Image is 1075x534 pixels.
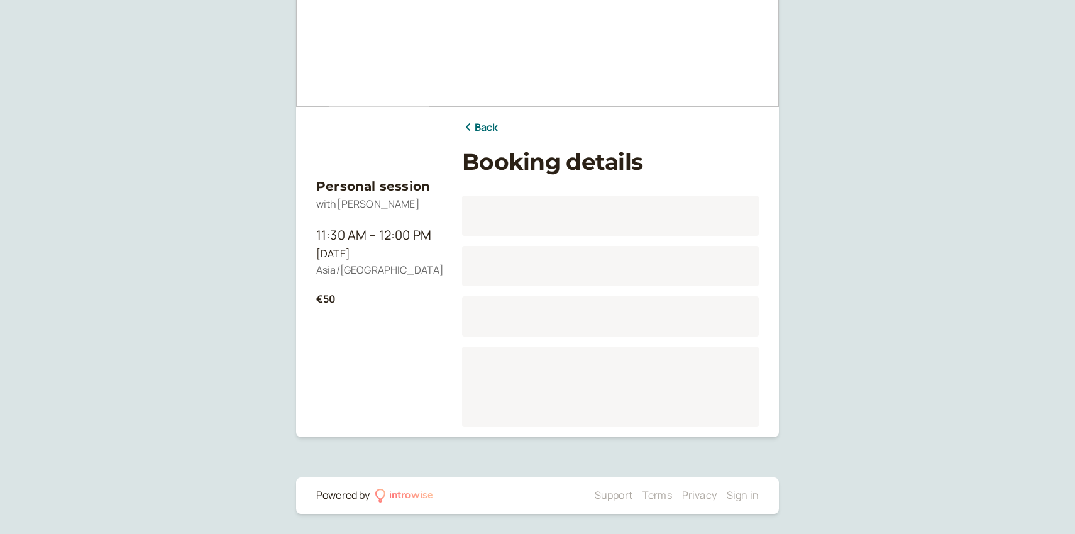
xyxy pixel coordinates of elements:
div: Powered by [316,487,370,504]
div: Asia/[GEOGRAPHIC_DATA] [316,262,442,279]
b: €50 [316,292,336,306]
div: Loading... [462,296,759,337]
span: with [PERSON_NAME] [316,197,420,211]
a: Terms [642,488,672,502]
a: Back [462,120,499,136]
div: introwise [389,487,433,504]
h1: Booking details [462,148,759,175]
div: [DATE] [316,246,442,262]
a: introwise [375,487,434,504]
a: Support [595,488,632,502]
h3: Personal session [316,176,442,196]
a: Sign in [727,488,759,502]
a: Privacy [682,488,717,502]
div: 11:30 AM – 12:00 PM [316,225,442,245]
div: Loading... [462,347,759,427]
div: Loading... [462,196,759,236]
div: Loading... [462,246,759,286]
